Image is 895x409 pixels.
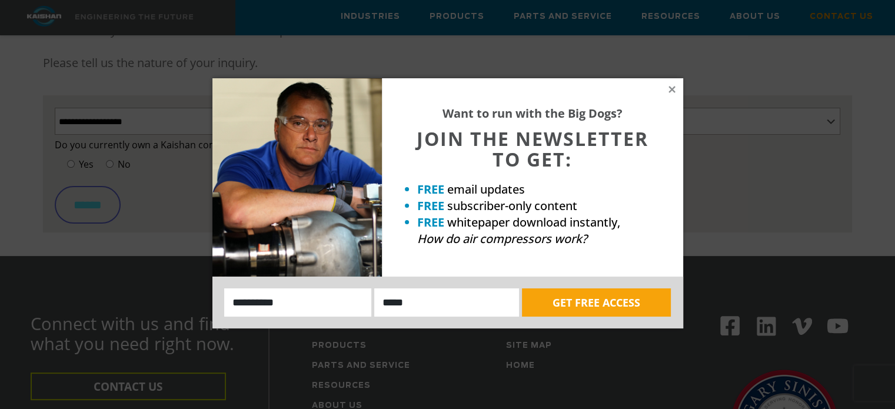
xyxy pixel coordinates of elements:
[417,181,444,197] strong: FREE
[447,181,525,197] span: email updates
[667,84,677,95] button: Close
[417,214,444,230] strong: FREE
[417,198,444,214] strong: FREE
[442,105,623,121] strong: Want to run with the Big Dogs?
[447,214,620,230] span: whitepaper download instantly,
[374,288,519,317] input: Email
[447,198,577,214] span: subscriber-only content
[224,288,372,317] input: Name:
[417,126,648,172] span: JOIN THE NEWSLETTER TO GET:
[522,288,671,317] button: GET FREE ACCESS
[417,231,587,247] em: How do air compressors work?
